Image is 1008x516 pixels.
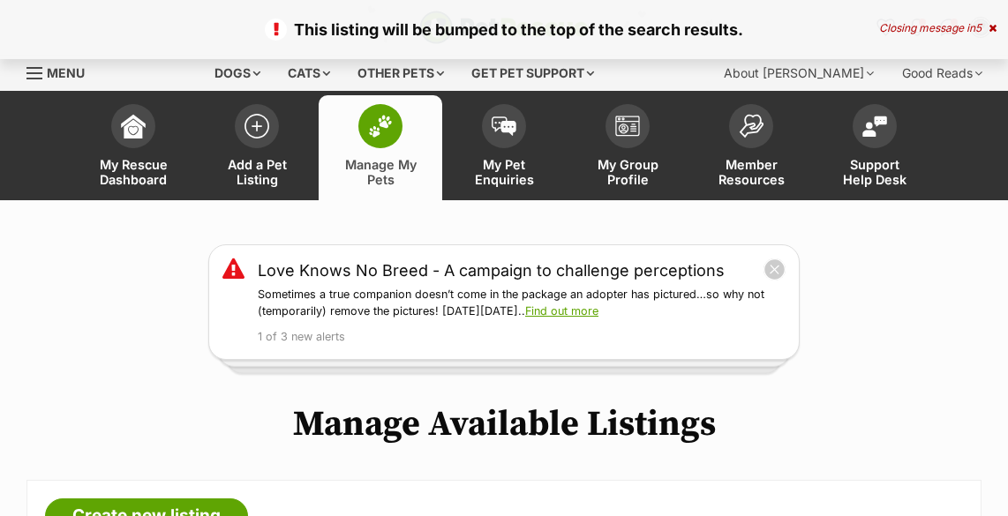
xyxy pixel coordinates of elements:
a: My Group Profile [566,95,689,200]
a: Menu [26,56,97,87]
p: Sometimes a true companion doesn’t come in the package an adopter has pictured…so why not (tempor... [258,287,786,320]
button: close [764,258,786,280]
img: member-resources-icon-8e73f808a243e03378d46382f2149f9095a855e16c252ad45f914b54edf8863c.svg [739,114,764,138]
span: Manage My Pets [341,157,420,187]
img: group-profile-icon-3fa3cf56718a62981997c0bc7e787c4b2cf8bcc04b72c1350f741eb67cf2f40e.svg [615,116,640,137]
span: Menu [47,65,85,80]
a: My Rescue Dashboard [71,95,195,200]
span: My Rescue Dashboard [94,157,173,187]
span: My Group Profile [588,157,667,187]
div: Get pet support [459,56,606,91]
p: This listing will be bumped to the top of the search results. [18,18,990,41]
a: Love Knows No Breed - A campaign to challenge perceptions [258,258,725,282]
span: Add a Pet Listing [217,157,297,187]
div: Dogs [202,56,273,91]
span: 5 [975,21,982,34]
div: About [PERSON_NAME] [711,56,886,91]
img: pet-enquiries-icon-7e3ad2cf08bfb03b45e93fb7055b45f3efa6380592205ae92323e6603595dc1f.svg [492,116,516,136]
img: help-desk-icon-fdf02630f3aa405de69fd3d07c3f3aa587a6932b1a1747fa1d2bba05be0121f9.svg [862,116,887,137]
div: Good Reads [890,56,995,91]
a: My Pet Enquiries [442,95,566,200]
img: dashboard-icon-eb2f2d2d3e046f16d808141f083e7271f6b2e854fb5c12c21221c1fb7104beca.svg [121,114,146,138]
a: Add a Pet Listing [195,95,319,200]
a: Member Resources [689,95,813,200]
img: manage-my-pets-icon-02211641906a0b7f246fdf0571729dbe1e7629f14944591b6c1af311fb30b64b.svg [368,115,393,138]
div: Closing message in [879,22,997,34]
a: Find out more [525,304,598,318]
a: Manage My Pets [319,95,442,200]
span: My Pet Enquiries [464,157,544,187]
a: Support Help Desk [813,95,937,200]
span: Member Resources [711,157,791,187]
p: 1 of 3 new alerts [258,329,786,346]
img: add-pet-listing-icon-0afa8454b4691262ce3f59096e99ab1cd57d4a30225e0717b998d2c9b9846f56.svg [244,114,269,138]
div: Cats [275,56,342,91]
span: Support Help Desk [835,157,914,187]
div: Other pets [345,56,456,91]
